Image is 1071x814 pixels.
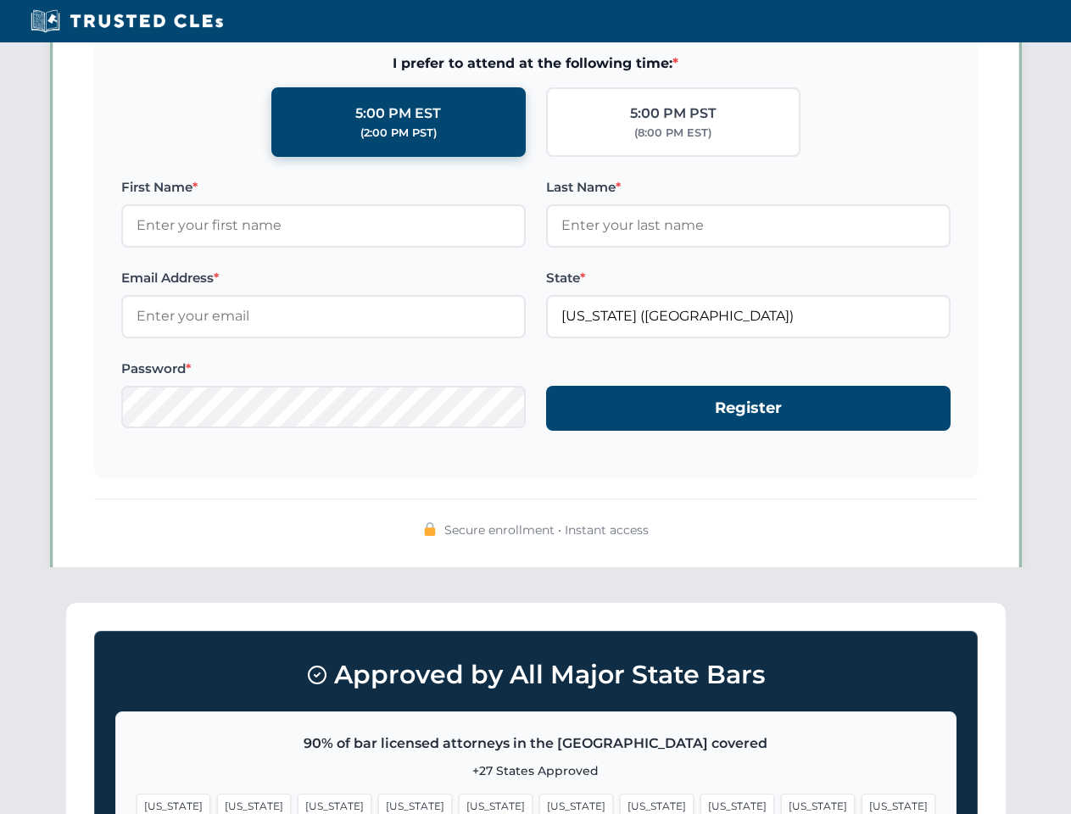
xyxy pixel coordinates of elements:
[546,204,951,247] input: Enter your last name
[546,295,951,337] input: Florida (FL)
[121,268,526,288] label: Email Address
[121,177,526,198] label: First Name
[115,652,957,698] h3: Approved by All Major State Bars
[630,103,717,125] div: 5:00 PM PST
[121,295,526,337] input: Enter your email
[137,733,935,755] p: 90% of bar licensed attorneys in the [GEOGRAPHIC_DATA] covered
[121,359,526,379] label: Password
[634,125,711,142] div: (8:00 PM EST)
[546,177,951,198] label: Last Name
[137,761,935,780] p: +27 States Approved
[546,386,951,431] button: Register
[423,522,437,536] img: 🔒
[121,204,526,247] input: Enter your first name
[360,125,437,142] div: (2:00 PM PST)
[121,53,951,75] span: I prefer to attend at the following time:
[546,268,951,288] label: State
[25,8,228,34] img: Trusted CLEs
[444,521,649,539] span: Secure enrollment • Instant access
[355,103,441,125] div: 5:00 PM EST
